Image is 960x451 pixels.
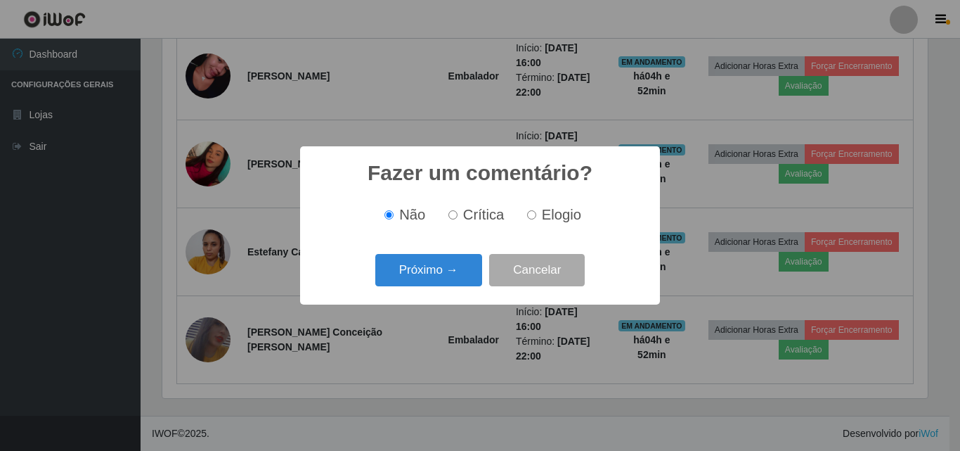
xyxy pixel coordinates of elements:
input: Não [384,210,394,220]
button: Cancelar [489,254,585,287]
span: Crítica [463,207,505,222]
input: Elogio [527,210,536,220]
span: Elogio [542,207,581,222]
input: Crítica [448,210,458,220]
button: Próximo → [375,254,482,287]
h2: Fazer um comentário? [368,160,592,186]
span: Não [399,207,425,222]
